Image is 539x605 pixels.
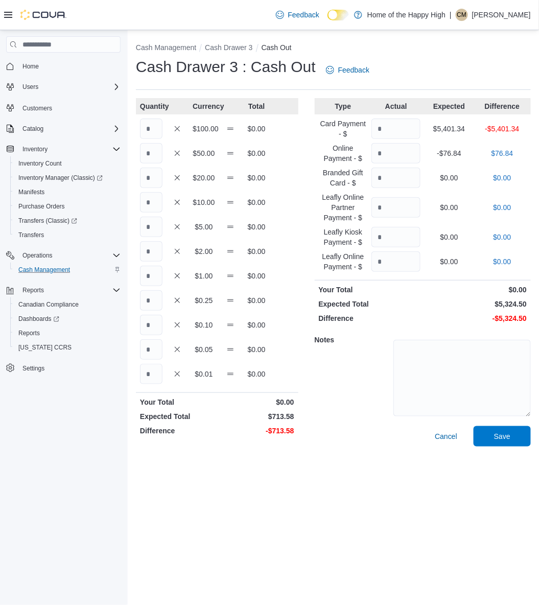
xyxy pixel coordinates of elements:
span: Manifests [14,186,121,198]
p: $0.10 [193,320,215,330]
nav: An example of EuiBreadcrumbs [136,42,531,55]
span: Feedback [288,10,319,20]
span: Users [18,81,121,93]
button: Manifests [10,185,125,199]
span: Reports [22,286,44,294]
p: Type [319,101,368,111]
p: $76.84 [478,148,527,158]
span: Transfers (Classic) [14,215,121,227]
span: Reports [18,329,40,337]
button: Catalog [18,123,48,135]
p: Leafly Online Payment - $ [319,251,368,272]
input: Quantity [371,168,420,188]
p: $100.00 [193,124,215,134]
p: $50.00 [193,148,215,158]
a: Inventory Count [14,157,66,170]
button: Catalog [2,122,125,136]
span: Reports [18,284,121,296]
img: Cova [20,10,66,20]
button: Purchase Orders [10,199,125,214]
input: Quantity [371,227,420,247]
span: Canadian Compliance [14,298,121,311]
a: Feedback [272,5,323,25]
p: | [450,9,452,21]
span: Catalog [18,123,121,135]
p: $0.00 [425,257,474,267]
span: Operations [22,251,53,260]
span: Manifests [18,188,44,196]
span: Cash Management [14,264,121,276]
p: Actual [371,101,420,111]
p: $0.05 [193,344,215,355]
p: $0.00 [478,232,527,242]
p: $0.00 [425,173,474,183]
button: Cash Drawer 3 [205,43,252,52]
span: Purchase Orders [18,202,65,211]
a: Manifests [14,186,49,198]
a: Cash Management [14,264,74,276]
button: Reports [10,326,125,340]
span: Operations [18,249,121,262]
span: Inventory [18,143,121,155]
span: Reports [14,327,121,339]
p: -$76.84 [425,148,474,158]
span: Customers [22,104,52,112]
span: Cash Management [18,266,70,274]
p: Currency [193,101,215,111]
input: Quantity [140,290,162,311]
span: Feedback [338,65,369,75]
p: $0.00 [425,202,474,213]
span: Transfers [18,231,44,239]
button: Operations [2,248,125,263]
span: [US_STATE] CCRS [18,343,72,352]
input: Quantity [140,266,162,286]
p: Online Payment - $ [319,143,368,164]
button: Canadian Compliance [10,297,125,312]
a: Customers [18,102,56,114]
input: Quantity [371,119,420,139]
input: Quantity [140,364,162,384]
p: $0.00 [478,257,527,267]
span: Customers [18,101,121,114]
p: Total [245,101,268,111]
p: $0.00 [245,222,268,232]
a: [US_STATE] CCRS [14,341,76,354]
p: -$5,401.34 [478,124,527,134]
a: Inventory Manager (Classic) [14,172,107,184]
p: Your Total [140,397,215,407]
span: Catalog [22,125,43,133]
h5: Notes [315,330,391,350]
span: Transfers [14,229,121,241]
p: -$5,324.50 [425,313,527,323]
input: Quantity [140,315,162,335]
p: Expected Total [319,299,421,309]
span: Users [22,83,38,91]
a: Transfers (Classic) [10,214,125,228]
div: Carson MacDonald [456,9,468,21]
input: Quantity [140,339,162,360]
p: $1.00 [193,271,215,281]
button: Save [474,426,531,447]
span: Inventory Count [14,157,121,170]
span: Save [494,431,510,441]
input: Quantity [371,251,420,272]
p: $0.00 [245,320,268,330]
input: Quantity [140,217,162,237]
button: [US_STATE] CCRS [10,340,125,355]
a: Inventory Manager (Classic) [10,171,125,185]
p: Expected Total [140,411,215,422]
p: $0.00 [425,232,474,242]
p: $0.00 [245,124,268,134]
a: Reports [14,327,44,339]
p: Your Total [319,285,421,295]
span: Transfers (Classic) [18,217,77,225]
button: Inventory [18,143,52,155]
span: Inventory Manager (Classic) [18,174,103,182]
p: $0.00 [478,173,527,183]
p: $0.00 [245,344,268,355]
span: Settings [22,364,44,373]
span: Canadian Compliance [18,300,79,309]
span: CM [457,9,467,21]
p: $5,324.50 [425,299,527,309]
input: Quantity [140,143,162,164]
